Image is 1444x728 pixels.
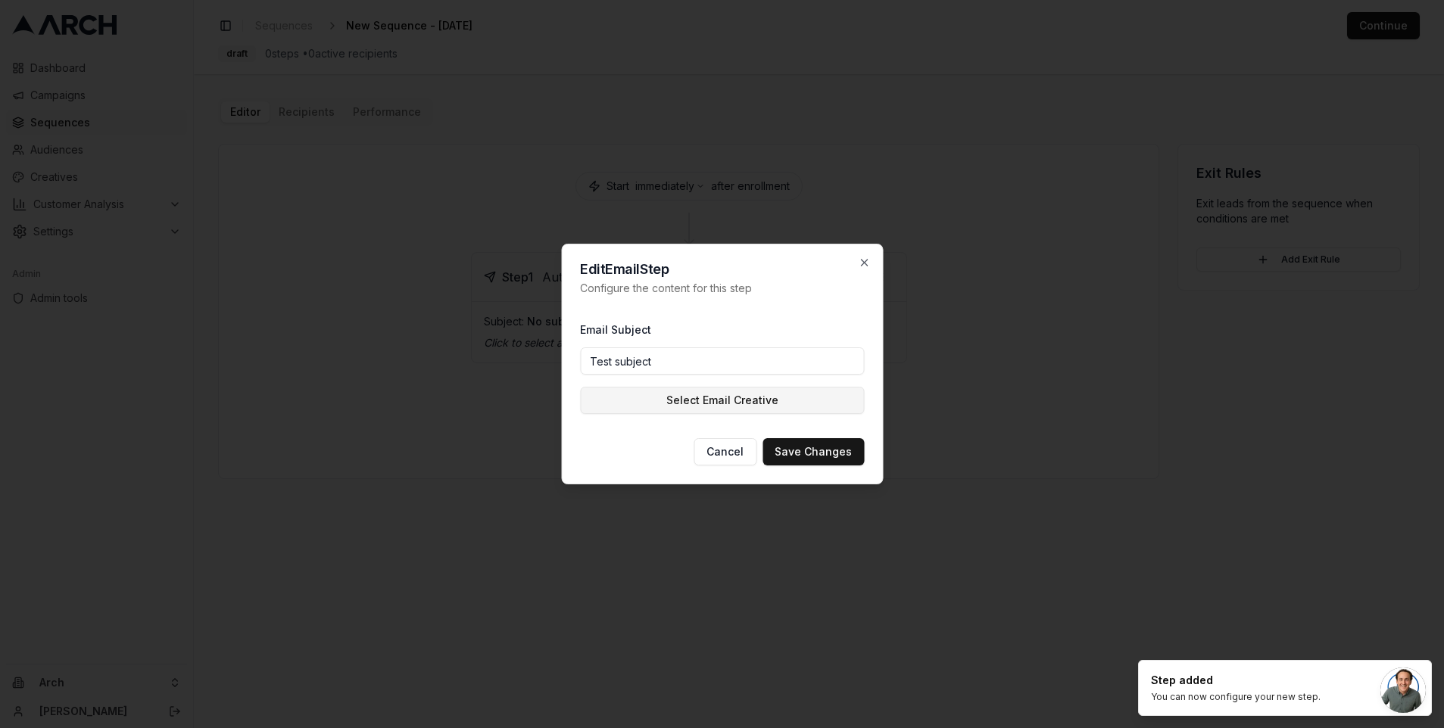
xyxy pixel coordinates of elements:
p: Configure the content for this step [580,281,864,296]
input: Enter email subject line [580,347,864,375]
h2: Edit Email Step [580,263,864,276]
button: Save Changes [763,438,864,465]
button: Cancel [694,438,756,465]
label: Email Subject [580,323,651,336]
button: Select Email Creative [580,387,864,414]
